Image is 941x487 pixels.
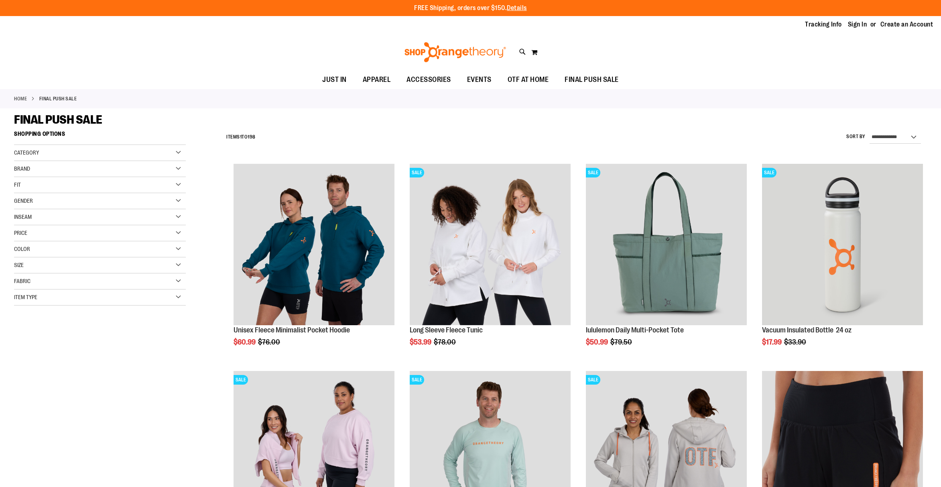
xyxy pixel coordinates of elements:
[557,71,627,89] a: FINAL PUSH SALE
[234,375,248,385] span: SALE
[322,71,347,89] span: JUST IN
[467,71,492,89] span: EVENTS
[234,164,394,326] a: Unisex Fleece Minimalist Pocket Hoodie
[14,95,27,102] a: Home
[14,198,33,204] span: Gender
[434,338,457,346] span: $78.00
[762,326,852,334] a: Vacuum Insulated Bottle 24 oz
[586,375,600,385] span: SALE
[586,326,684,334] a: lululemon Daily Multi-Pocket Tote
[14,214,32,220] span: Inseam
[758,160,927,367] div: product
[508,71,549,89] span: OTF AT HOME
[586,338,609,346] span: $50.99
[398,71,459,89] a: ACCESSORIES
[410,164,571,326] a: Product image for Fleece Long SleeveSALE
[314,71,355,89] a: JUST IN
[507,4,527,12] a: Details
[355,71,399,89] a: APPAREL
[762,164,923,325] img: Vacuum Insulated Bottle 24 oz
[234,326,350,334] a: Unisex Fleece Minimalist Pocket Hoodie
[14,262,24,268] span: Size
[39,95,77,102] strong: FINAL PUSH SALE
[582,160,751,367] div: product
[846,133,866,140] label: Sort By
[586,164,747,325] img: lululemon Daily Multi-Pocket Tote
[784,338,807,346] span: $33.90
[410,168,424,177] span: SALE
[248,134,256,140] span: 198
[610,338,633,346] span: $79.50
[14,246,30,252] span: Color
[230,160,398,367] div: product
[880,20,933,29] a: Create an Account
[14,294,37,300] span: Item Type
[805,20,842,29] a: Tracking Info
[762,168,776,177] span: SALE
[14,278,30,284] span: Fabric
[762,164,923,326] a: Vacuum Insulated Bottle 24 ozSALE
[586,164,747,326] a: lululemon Daily Multi-Pocket ToteSALE
[414,4,527,13] p: FREE Shipping, orders over $150.
[459,71,500,89] a: EVENTS
[410,338,433,346] span: $53.99
[258,338,281,346] span: $76.00
[14,181,21,188] span: Fit
[410,326,483,334] a: Long Sleeve Fleece Tunic
[848,20,867,29] a: Sign In
[234,338,257,346] span: $60.99
[410,164,571,325] img: Product image for Fleece Long Sleeve
[565,71,619,89] span: FINAL PUSH SALE
[14,113,102,126] span: FINAL PUSH SALE
[762,338,783,346] span: $17.99
[586,168,600,177] span: SALE
[226,131,256,143] h2: Items to
[406,71,451,89] span: ACCESSORIES
[240,134,242,140] span: 1
[14,127,186,145] strong: Shopping Options
[500,71,557,89] a: OTF AT HOME
[403,42,507,62] img: Shop Orangetheory
[234,164,394,325] img: Unisex Fleece Minimalist Pocket Hoodie
[14,149,39,156] span: Category
[363,71,391,89] span: APPAREL
[14,230,27,236] span: Price
[406,160,575,367] div: product
[410,375,424,385] span: SALE
[14,165,30,172] span: Brand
